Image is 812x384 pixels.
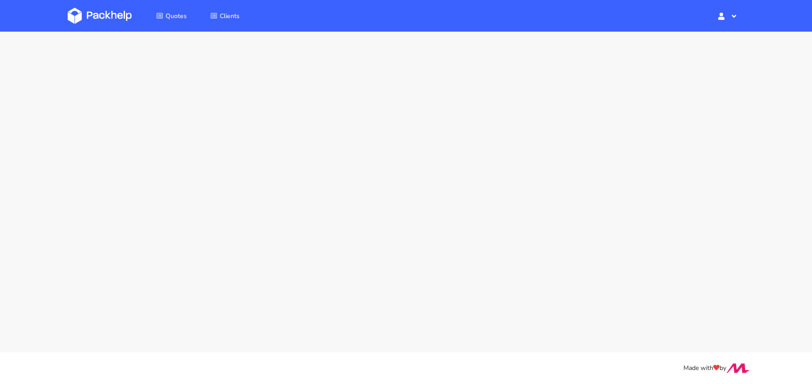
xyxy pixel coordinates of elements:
[145,8,198,24] a: Quotes
[68,8,132,24] img: Dashboard
[199,8,250,24] a: Clients
[726,363,750,373] img: Move Closer
[56,363,756,374] div: Made with by
[166,12,187,20] span: Quotes
[220,12,240,20] span: Clients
